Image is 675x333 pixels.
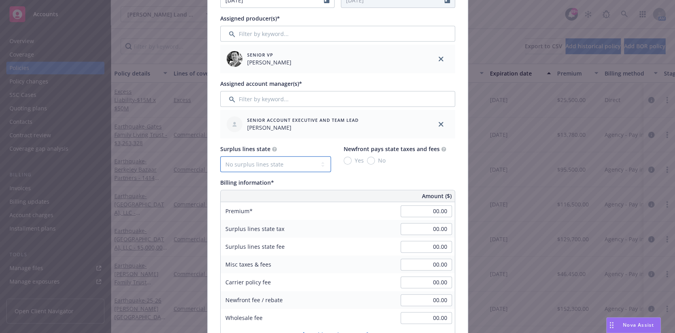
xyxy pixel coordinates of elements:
span: Nova Assist [623,322,654,328]
input: Filter by keyword... [220,91,455,107]
input: 0.00 [401,259,452,271]
span: No [378,156,386,165]
span: Senior VP [247,51,291,58]
button: Nova Assist [606,317,661,333]
span: Assigned account manager(s)* [220,80,302,87]
span: Carrier policy fee [225,278,271,286]
input: Yes [344,157,352,165]
input: 0.00 [401,223,452,235]
span: Surplus lines state tax [225,225,284,233]
a: close [436,54,446,64]
span: Newfront pays state taxes and fees [344,145,440,153]
span: Newfront fee / rebate [225,296,283,304]
div: Drag to move [607,318,616,333]
input: 0.00 [401,312,452,324]
span: Surplus lines state [220,145,270,153]
span: [PERSON_NAME] [247,58,291,66]
span: Misc taxes & fees [225,261,271,268]
input: 0.00 [401,205,452,217]
input: 0.00 [401,294,452,306]
input: 0.00 [401,276,452,288]
span: [PERSON_NAME] [247,123,359,132]
input: No [367,157,375,165]
span: Amount ($) [422,192,452,200]
input: 0.00 [401,241,452,253]
span: Wholesale fee [225,314,263,322]
span: Assigned producer(s)* [220,15,280,22]
span: Premium [225,207,253,215]
a: close [436,119,446,129]
span: Surplus lines state fee [225,243,285,250]
span: Senior Account Executive and Team Lead [247,117,359,123]
input: Filter by keyword... [220,26,455,42]
span: Billing information* [220,179,274,186]
span: Yes [355,156,364,165]
img: employee photo [227,51,242,67]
